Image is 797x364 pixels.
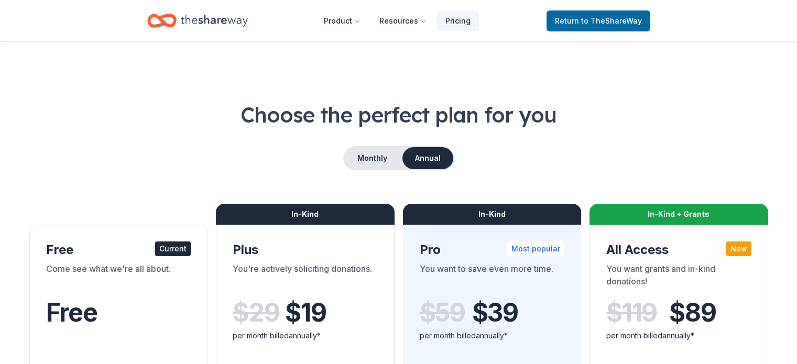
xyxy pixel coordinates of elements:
[437,10,479,31] a: Pricing
[606,241,751,258] div: All Access
[402,147,453,169] button: Annual
[420,329,565,342] div: per month billed annually*
[315,8,479,33] nav: Main
[25,100,772,129] h1: Choose the perfect plan for you
[155,241,191,256] div: Current
[403,204,582,225] div: In-Kind
[216,204,395,225] div: In-Kind
[46,297,97,328] span: Free
[420,241,565,258] div: Pro
[581,16,642,25] span: to TheShareWay
[472,298,518,327] span: $ 39
[344,147,400,169] button: Monthly
[606,262,751,292] div: You want grants and in-kind donations!
[285,298,326,327] span: $ 19
[371,10,435,31] button: Resources
[46,262,191,292] div: Come see what we're all about.
[589,204,768,225] div: In-Kind + Grants
[555,15,642,27] span: Return
[315,10,369,31] button: Product
[46,241,191,258] div: Free
[233,262,378,292] div: You're actively soliciting donations.
[669,298,716,327] span: $ 89
[420,262,565,292] div: You want to save even more time.
[726,241,751,256] div: New
[606,329,751,342] div: per month billed annually*
[233,329,378,342] div: per month billed annually*
[507,241,564,256] div: Most popular
[147,8,248,33] a: Home
[547,10,650,31] a: Returnto TheShareWay
[233,241,378,258] div: Plus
